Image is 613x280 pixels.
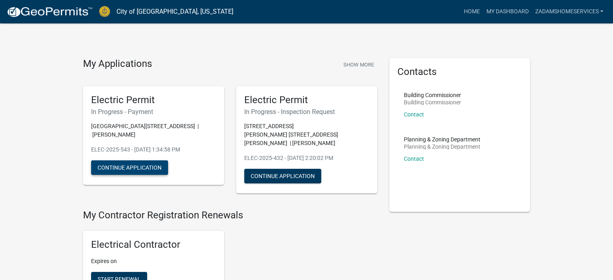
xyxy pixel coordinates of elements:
a: Contact [404,111,424,118]
a: My Dashboard [483,4,532,19]
button: Show More [340,58,377,71]
p: Planning & Zoning Department [404,144,480,149]
h4: My Contractor Registration Renewals [83,209,377,221]
h5: Contacts [397,66,522,78]
h6: In Progress - Inspection Request [244,108,369,116]
a: Home [460,4,483,19]
h5: Electric Permit [244,94,369,106]
h4: My Applications [83,58,152,70]
img: City of Jeffersonville, Indiana [99,6,110,17]
p: [GEOGRAPHIC_DATA][STREET_ADDRESS] | [PERSON_NAME] [91,122,216,139]
a: zadamshomeservices [532,4,607,19]
button: Continue Application [244,169,321,183]
h6: In Progress - Payment [91,108,216,116]
a: City of [GEOGRAPHIC_DATA], [US_STATE] [116,5,233,19]
p: Building Commissioner [404,92,461,98]
h5: Electrical Contractor [91,239,216,251]
h5: Electric Permit [91,94,216,106]
p: [STREET_ADDRESS][PERSON_NAME] [STREET_ADDRESS][PERSON_NAME] | [PERSON_NAME] [244,122,369,147]
p: Expires on [91,257,216,265]
button: Continue Application [91,160,168,175]
p: ELEC-2025-543 - [DATE] 1:34:58 PM [91,145,216,154]
p: ELEC-2025-432 - [DATE] 2:20:02 PM [244,154,369,162]
p: Building Commissioner [404,100,461,105]
a: Contact [404,156,424,162]
p: Planning & Zoning Department [404,137,480,142]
